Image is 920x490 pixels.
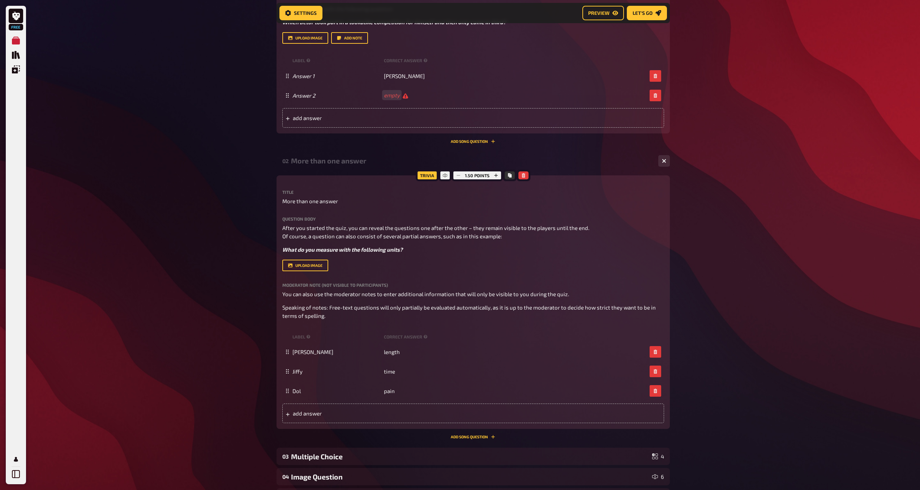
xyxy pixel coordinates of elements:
[282,225,589,239] span: After you started the quiz, you can reveal the questions one after the other – they remain visibl...
[282,197,338,205] span: More than one answer
[282,453,288,460] div: 03
[384,92,400,98] i: empty
[9,48,23,62] a: Quiz Library
[294,10,317,16] span: Settings
[331,32,368,44] button: Add note
[291,473,649,481] div: Image Question
[292,57,381,64] small: label
[416,170,438,181] div: Trivia
[282,304,657,319] span: Speaking of notes: Free-text questions will only partially be evaluated automatically, as it is u...
[282,246,403,253] span: What do you measure with the following units?
[384,73,425,79] span: [PERSON_NAME]
[652,453,664,459] div: 4
[652,474,664,480] div: 6
[282,291,569,297] span: You can also use the moderator notes to enter additional information that will only be visible to...
[9,452,23,466] a: My Account
[293,115,405,121] span: add answer
[292,349,333,355] span: [PERSON_NAME]
[292,92,315,99] i: Answer 2
[384,388,395,394] span: pain
[291,157,652,165] div: More than one answer
[282,473,288,480] div: 04
[9,62,23,77] a: Overlays
[451,139,495,144] button: Add Song question
[582,6,624,20] a: Preview
[384,334,429,340] small: correct answer
[292,73,314,79] i: Answer 1
[452,170,503,181] div: 1.50 points
[292,334,381,340] small: label
[282,217,664,221] label: Question body
[282,158,288,164] div: 02
[293,410,405,417] span: add answer
[282,260,328,271] button: upload image
[279,6,322,20] a: Settings
[9,25,22,29] span: Free
[9,33,23,48] a: My Quizzes
[633,10,652,16] span: Let's go
[282,32,328,44] button: upload image
[384,57,429,64] small: correct answer
[505,171,515,179] button: Copy
[292,388,301,394] span: Dol
[282,283,664,287] label: Moderator Note (not visible to participants)
[282,190,664,194] label: Title
[627,6,667,20] a: Let's go
[451,435,495,439] button: Add Song question
[384,349,400,355] span: length
[291,452,649,461] div: Multiple Choice
[292,368,303,375] span: Jiffy
[384,368,395,375] span: time
[588,10,609,16] span: Preview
